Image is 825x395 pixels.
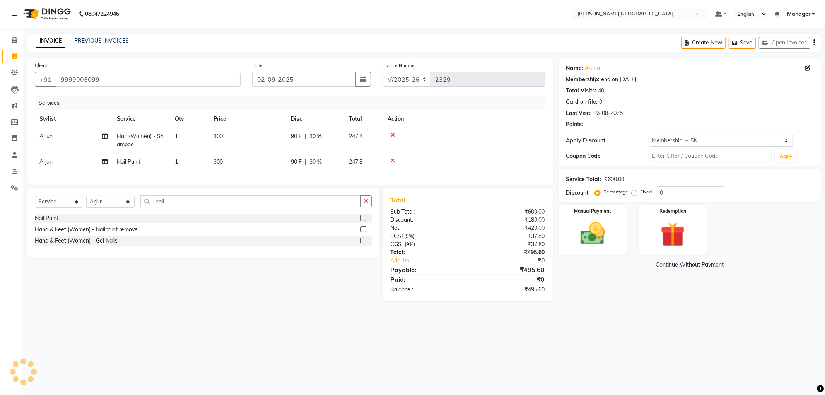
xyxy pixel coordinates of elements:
[566,137,649,145] div: Apply Discount
[390,233,404,239] span: SGST
[170,110,209,128] th: Qty
[384,286,468,294] div: Balance :
[384,265,468,274] div: Payable:
[35,110,112,128] th: Stylist
[20,3,73,25] img: logo
[649,150,772,162] input: Enter Offer / Coupon Code
[468,224,551,232] div: ₹420.00
[482,256,551,265] div: ₹0
[566,120,584,128] div: Points:
[775,150,797,162] button: Apply
[214,133,223,140] span: 300
[566,87,597,95] div: Total Visits:
[604,188,629,195] label: Percentage
[384,240,468,248] div: ( )
[585,64,600,72] a: Aruna
[309,132,322,140] span: 30 %
[574,208,611,215] label: Manual Payment
[468,216,551,224] div: ₹180.00
[35,72,56,87] button: +91
[566,175,601,183] div: Service Total:
[598,87,605,95] div: 40
[759,37,810,49] button: Open Invoices
[36,34,65,48] a: INVOICE
[286,110,344,128] th: Disc
[468,265,551,274] div: ₹495.60
[175,158,178,165] span: 1
[56,72,241,87] input: Search by Name/Mobile/Email/Code
[729,37,756,49] button: Save
[209,110,286,128] th: Price
[117,158,140,165] span: Nail Paint
[384,224,468,232] div: Net:
[390,196,408,204] span: Total
[384,232,468,240] div: ( )
[140,195,361,207] input: Search or Scan
[566,152,649,160] div: Coupon Code
[85,3,119,25] b: 08047224946
[641,188,652,195] label: Fixed
[384,216,468,224] div: Discount:
[600,98,603,106] div: 0
[117,133,164,148] span: Hair (Women) - Shampoo
[566,98,598,106] div: Card on file:
[566,64,584,72] div: Name:
[787,10,810,18] span: Manager
[349,133,362,140] span: 247.8
[560,261,820,269] a: Continue Without Payment
[39,133,53,140] span: Arjun
[468,275,551,284] div: ₹0
[406,241,413,247] span: 9%
[39,158,53,165] span: Arjun
[468,232,551,240] div: ₹37.80
[305,158,306,166] span: |
[35,214,58,222] div: Nail Paint
[74,37,129,44] a: PREVIOUS INVOICES
[35,226,138,234] div: Hand & Feet (Women) - Nailpaint remove
[36,96,551,110] div: Services
[659,208,686,215] label: Redemption
[35,62,47,69] label: Client
[653,219,693,250] img: _gift.svg
[214,158,223,165] span: 300
[573,219,613,248] img: _cash.svg
[305,132,306,140] span: |
[390,241,405,248] span: CGST
[291,132,302,140] span: 90 F
[383,110,545,128] th: Action
[349,158,362,165] span: 247.8
[681,37,726,49] button: Create New
[383,62,416,69] label: Invoice Number
[384,256,482,265] a: Add Tip
[309,158,322,166] span: 30 %
[601,75,637,84] div: end on [DATE]
[566,189,590,197] div: Discount:
[468,286,551,294] div: ₹495.60
[112,110,170,128] th: Service
[594,109,623,117] div: 16-08-2025
[468,240,551,248] div: ₹37.80
[384,208,468,216] div: Sub Total:
[384,248,468,256] div: Total:
[566,75,600,84] div: Membership:
[252,62,263,69] label: Date
[468,248,551,256] div: ₹495.60
[384,275,468,284] div: Paid:
[344,110,383,128] th: Total
[291,158,302,166] span: 90 F
[468,208,551,216] div: ₹600.00
[605,175,625,183] div: ₹600.00
[175,133,178,140] span: 1
[35,237,118,245] div: Hand & Feet (Women) - Gel Nails
[406,233,413,239] span: 9%
[566,109,592,117] div: Last Visit:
